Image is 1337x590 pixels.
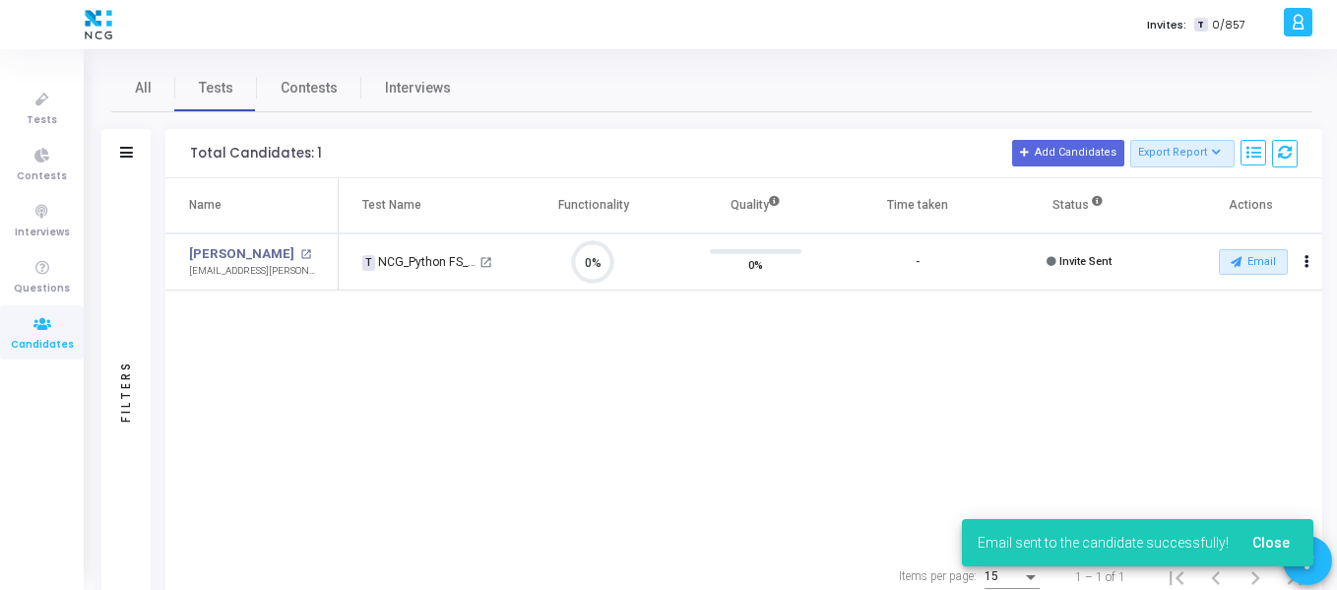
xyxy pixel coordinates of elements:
span: All [135,78,152,98]
button: Email [1219,249,1288,275]
th: Status [998,178,1161,233]
span: Tests [27,112,57,129]
img: logo [80,5,117,44]
span: Contests [281,78,338,98]
div: Time taken [887,194,948,216]
div: Total Candidates: 1 [190,146,322,162]
span: 0/857 [1212,17,1245,33]
span: 0% [748,254,763,274]
a: [PERSON_NAME] [189,244,294,264]
div: Filters [117,283,135,499]
div: NCG_Python FS_Developer_2025 [362,253,477,271]
button: Close [1237,525,1305,560]
button: Actions [1293,248,1320,276]
span: Candidates [11,337,74,354]
span: Tests [199,78,233,98]
div: [EMAIL_ADDRESS][PERSON_NAME][DOMAIN_NAME] [189,264,318,279]
th: Test Name [339,178,512,233]
mat-icon: open_in_new [300,249,311,260]
div: Items per page: [899,567,977,585]
span: Close [1252,535,1290,551]
th: Actions [1161,178,1323,233]
span: Contests [17,168,67,185]
th: Quality [674,178,837,233]
div: Name [189,194,222,216]
span: Interviews [15,225,70,241]
div: - [916,254,920,271]
button: Add Candidates [1012,140,1124,165]
span: Invite Sent [1059,255,1112,268]
span: Questions [14,281,70,297]
span: Email sent to the candidate successfully! [978,533,1229,553]
label: Invites: [1147,17,1186,33]
span: T [1194,18,1207,33]
button: Export Report [1130,140,1236,167]
th: Functionality [513,178,675,233]
mat-icon: open_in_new [479,256,492,269]
span: T [362,255,375,271]
span: Interviews [385,78,451,98]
